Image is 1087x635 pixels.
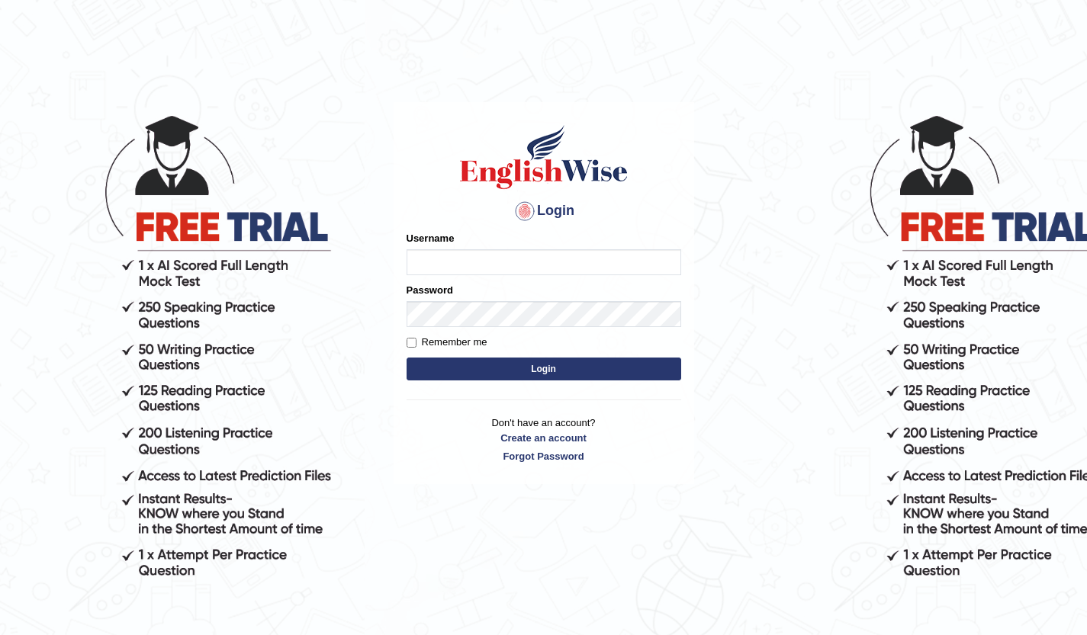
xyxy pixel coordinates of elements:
h4: Login [407,199,681,223]
button: Login [407,358,681,380]
label: Remember me [407,335,487,350]
input: Remember me [407,338,416,348]
label: Password [407,283,453,297]
label: Username [407,231,455,245]
img: Logo of English Wise sign in for intelligent practice with AI [457,123,631,191]
a: Forgot Password [407,449,681,463]
p: Don't have an account? [407,415,681,463]
a: Create an account [407,431,681,445]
